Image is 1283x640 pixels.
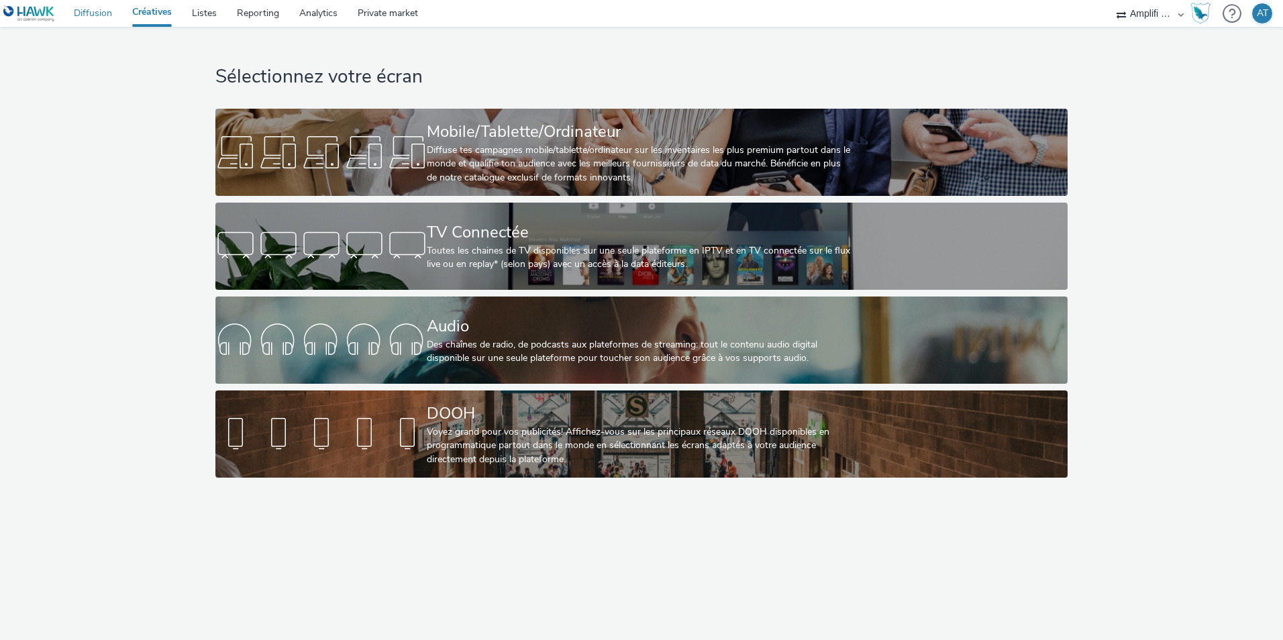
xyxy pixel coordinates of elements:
a: AudioDes chaînes de radio, de podcasts aux plateformes de streaming: tout le contenu audio digita... [215,297,1068,384]
div: Toutes les chaines de TV disponibles sur une seule plateforme en IPTV et en TV connectée sur le f... [427,244,850,272]
div: TV Connectée [427,221,850,244]
a: Mobile/Tablette/OrdinateurDiffuse tes campagnes mobile/tablette/ordinateur sur les inventaires le... [215,109,1068,196]
div: AT [1257,3,1268,23]
div: Des chaînes de radio, de podcasts aux plateformes de streaming: tout le contenu audio digital dis... [427,338,850,366]
img: undefined Logo [3,5,55,22]
div: DOOH [427,402,850,425]
div: Mobile/Tablette/Ordinateur [427,120,850,144]
a: TV ConnectéeToutes les chaines de TV disponibles sur une seule plateforme en IPTV et en TV connec... [215,203,1068,290]
div: Audio [427,315,850,338]
img: Hawk Academy [1190,3,1211,24]
a: Hawk Academy [1190,3,1216,24]
div: Diffuse tes campagnes mobile/tablette/ordinateur sur les inventaires les plus premium partout dan... [427,144,850,184]
a: DOOHVoyez grand pour vos publicités! Affichez-vous sur les principaux réseaux DOOH disponibles en... [215,390,1068,478]
div: Voyez grand pour vos publicités! Affichez-vous sur les principaux réseaux DOOH disponibles en pro... [427,425,850,466]
h1: Sélectionnez votre écran [215,64,1068,90]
